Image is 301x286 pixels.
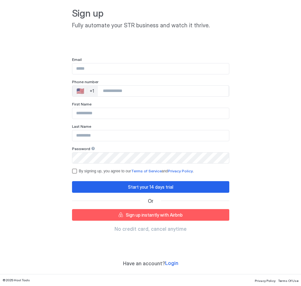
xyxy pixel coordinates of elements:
span: No credit card, cancel anytime [114,226,187,232]
div: termsPrivacy [72,169,229,174]
span: © 2025 Host Tools [3,278,30,282]
span: Or [148,198,153,204]
span: Password [72,146,90,151]
span: Sign up [72,8,229,19]
span: Phone number [72,79,98,84]
span: First Name [72,102,92,106]
div: By signing up, you agree to our and . [79,169,229,173]
a: Terms of Service [131,169,162,173]
span: Fully automate your STR business and watch it thrive. [72,22,229,29]
span: Terms Of Use [278,279,298,283]
span: Privacy Policy [255,279,276,283]
span: Have an account? [123,260,165,267]
span: Email [72,57,82,62]
span: Login [165,260,178,266]
div: +1 [90,88,94,94]
input: Input Field [72,108,229,119]
div: Countries button [73,86,98,96]
input: Input Field [72,153,229,163]
a: Login [165,260,178,267]
a: Terms Of Use [278,277,298,283]
div: 🇺🇸 [76,87,84,95]
div: Sign up instantly with Airbnb [126,212,183,218]
input: Input Field [72,130,229,141]
a: Privacy Policy [255,277,276,283]
input: Input Field [72,63,229,74]
a: Privacy Policy [168,169,193,173]
button: Sign up instantly with Airbnb [72,209,229,221]
div: Start your 14 days trial [128,184,173,190]
span: Last Name [72,124,91,129]
button: Start your 14 days trial [72,181,229,193]
input: Phone Number input [98,85,229,97]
